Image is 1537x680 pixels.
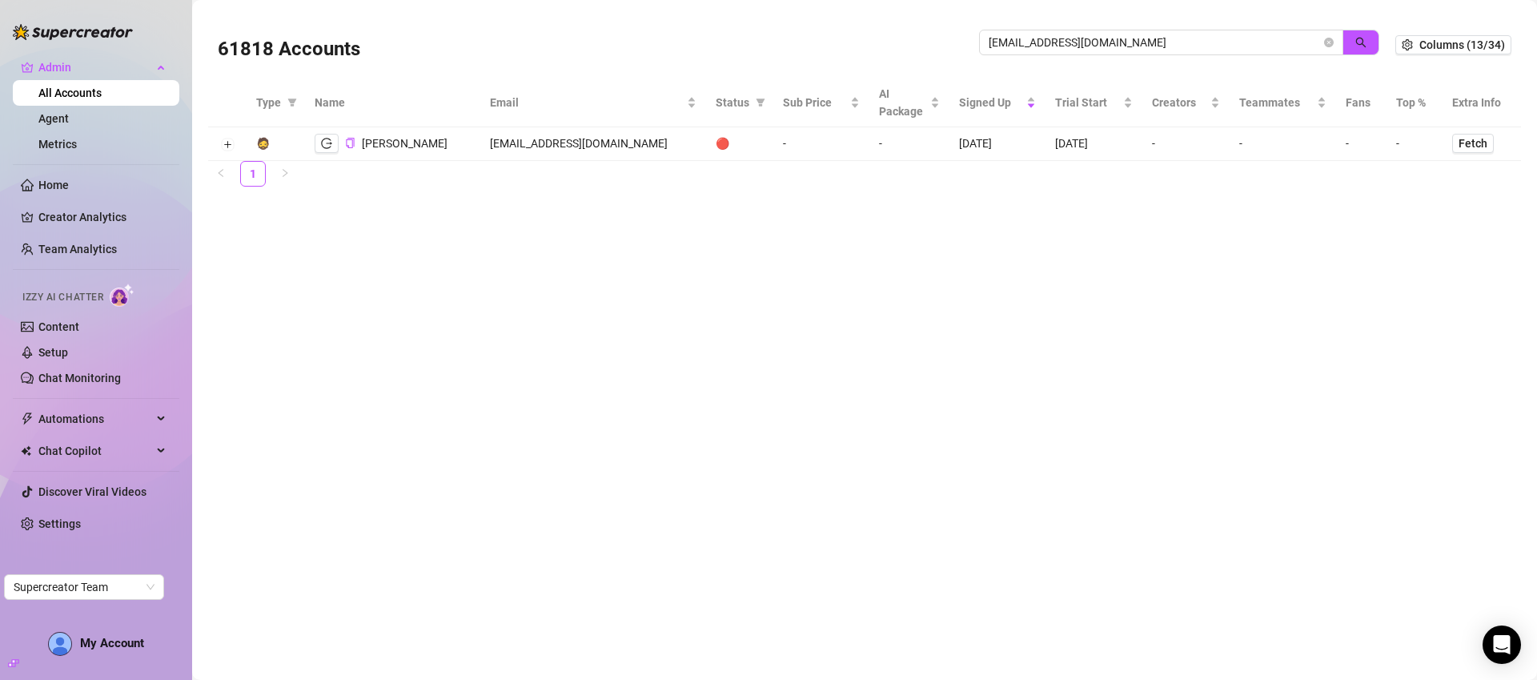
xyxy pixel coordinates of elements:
span: 🔴 [716,137,729,150]
span: filter [284,91,300,115]
span: Chat Copilot [38,438,152,464]
span: filter [287,98,297,107]
span: left [216,168,226,178]
img: logo-BBDzfeDw.svg [13,24,133,40]
span: Email [490,94,684,111]
img: AD_cMMTxCeTpmN1d5MnKJ1j-_uXZCpTKapSSqNGg4PyXtR_tCW7gZXTNmFz2tpVv9LSyNV7ff1CaS4f4q0HLYKULQOwoM5GQR... [49,633,71,655]
th: Sub Price [773,78,869,127]
td: - [869,127,949,161]
button: close-circle [1324,38,1334,47]
button: right [272,161,298,187]
button: Fetch [1452,134,1494,153]
span: crown [21,61,34,74]
a: Metrics [38,138,77,151]
button: left [208,161,234,187]
td: - [1336,127,1387,161]
span: Automations [38,406,152,432]
span: Izzy AI Chatter [22,290,103,305]
span: Supercreator Team [14,575,155,599]
a: Discover Viral Videos [38,485,146,498]
span: Admin [38,54,152,80]
th: Teammates [1230,78,1336,127]
h3: 61818 Accounts [218,37,360,62]
li: 1 [240,161,266,187]
span: Type [256,94,281,111]
button: Copy Account UID [345,138,355,150]
span: AI Package [879,85,927,120]
span: Teammates [1239,94,1314,111]
li: Next Page [272,161,298,187]
button: Expand row [221,139,234,151]
td: - [773,127,869,161]
a: Team Analytics [38,243,117,256]
td: [EMAIL_ADDRESS][DOMAIN_NAME] [480,127,706,161]
span: My Account [80,636,144,650]
span: search [1355,37,1366,48]
span: Columns (13/34) [1419,38,1505,51]
th: AI Package [869,78,949,127]
span: [PERSON_NAME] [362,137,447,150]
a: Settings [38,517,81,530]
li: Previous Page [208,161,234,187]
span: build [8,658,19,669]
th: Trial Start [1045,78,1142,127]
a: Agent [38,112,69,125]
span: thunderbolt [21,412,34,425]
span: - [1239,137,1242,150]
span: Status [716,94,749,111]
a: Chat Monitoring [38,372,121,384]
span: right [280,168,290,178]
td: [DATE] [949,127,1046,161]
a: Home [38,179,69,191]
span: Fetch [1459,137,1487,150]
td: - [1387,127,1443,161]
img: AI Chatter [110,284,134,307]
a: Creator Analytics [38,204,167,230]
span: Signed Up [959,94,1024,111]
span: Creators [1152,94,1207,111]
span: setting [1402,39,1413,50]
img: Chat Copilot [21,445,31,457]
span: Sub Price [783,94,847,111]
span: filter [756,98,765,107]
th: Name [305,78,480,127]
a: Content [38,320,79,333]
th: Top % [1387,78,1443,127]
th: Creators [1142,78,1230,127]
span: copy [345,138,355,148]
th: Email [480,78,706,127]
td: [DATE] [1045,127,1142,161]
input: Search by UID / Name / Email / Creator Username [989,34,1321,51]
th: Extra Info [1443,78,1521,127]
a: All Accounts [38,87,102,99]
a: Setup [38,346,68,359]
th: Signed Up [949,78,1046,127]
td: - [1142,127,1230,161]
th: Fans [1336,78,1387,127]
span: logout [321,138,332,149]
div: 🧔 [256,135,270,152]
span: filter [752,91,768,115]
a: 1 [241,162,265,186]
button: logout [315,134,339,153]
div: Open Intercom Messenger [1483,626,1521,664]
span: Trial Start [1055,94,1120,111]
button: Columns (13/34) [1395,35,1511,54]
